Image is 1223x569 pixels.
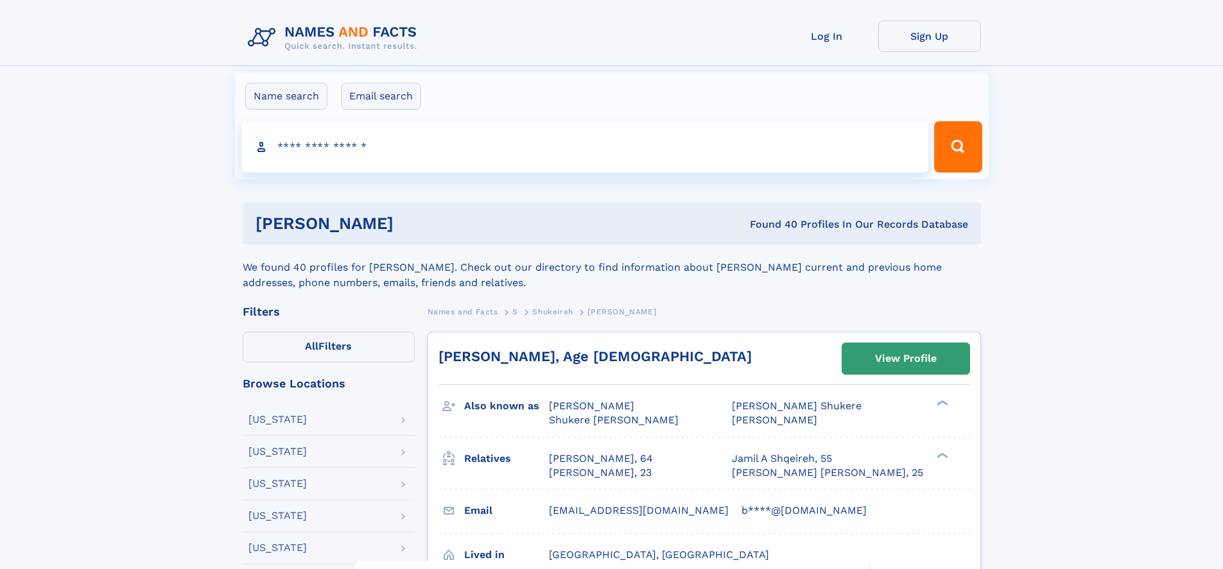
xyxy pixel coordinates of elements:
div: [US_STATE] [248,446,307,457]
a: S [512,303,518,319]
a: [PERSON_NAME], 64 [549,452,653,466]
a: Log In [776,21,878,52]
h3: Relatives [464,448,549,470]
span: Shukeireh [532,307,573,316]
h1: [PERSON_NAME] [256,216,572,232]
label: Name search [245,83,327,110]
a: [PERSON_NAME], Age [DEMOGRAPHIC_DATA] [438,348,752,364]
a: Sign Up [878,21,981,52]
div: [US_STATE] [248,543,307,553]
input: search input [241,121,929,173]
span: [EMAIL_ADDRESS][DOMAIN_NAME] [549,504,729,516]
span: [PERSON_NAME] [549,400,634,412]
a: [PERSON_NAME] [PERSON_NAME], 25 [732,466,923,480]
div: ❯ [933,451,949,459]
span: Shukere [PERSON_NAME] [549,414,679,426]
img: Logo Names and Facts [243,21,428,55]
div: View Profile [875,344,937,373]
button: Search Button [934,121,982,173]
h3: Lived in [464,544,549,566]
a: Shukeireh [532,303,573,319]
span: All [305,340,318,352]
span: [GEOGRAPHIC_DATA], [GEOGRAPHIC_DATA] [549,548,769,561]
a: [PERSON_NAME], 23 [549,466,652,480]
h3: Email [464,500,549,522]
label: Filters [243,332,415,362]
span: S [512,307,518,316]
span: [PERSON_NAME] Shukere [732,400,862,412]
label: Email search [341,83,421,110]
div: Browse Locations [243,378,415,389]
span: [PERSON_NAME] [732,414,817,426]
a: Names and Facts [428,303,498,319]
a: Jamil A Shqeireh, 55 [732,452,832,466]
h3: Also known as [464,395,549,417]
div: [US_STATE] [248,511,307,521]
div: Filters [243,306,415,318]
div: We found 40 profiles for [PERSON_NAME]. Check out our directory to find information about [PERSON... [243,244,981,291]
div: [US_STATE] [248,414,307,425]
div: Found 40 Profiles In Our Records Database [571,217,968,232]
a: View Profile [842,343,969,374]
div: ❯ [933,399,949,407]
div: [US_STATE] [248,479,307,489]
span: [PERSON_NAME] [587,307,656,316]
